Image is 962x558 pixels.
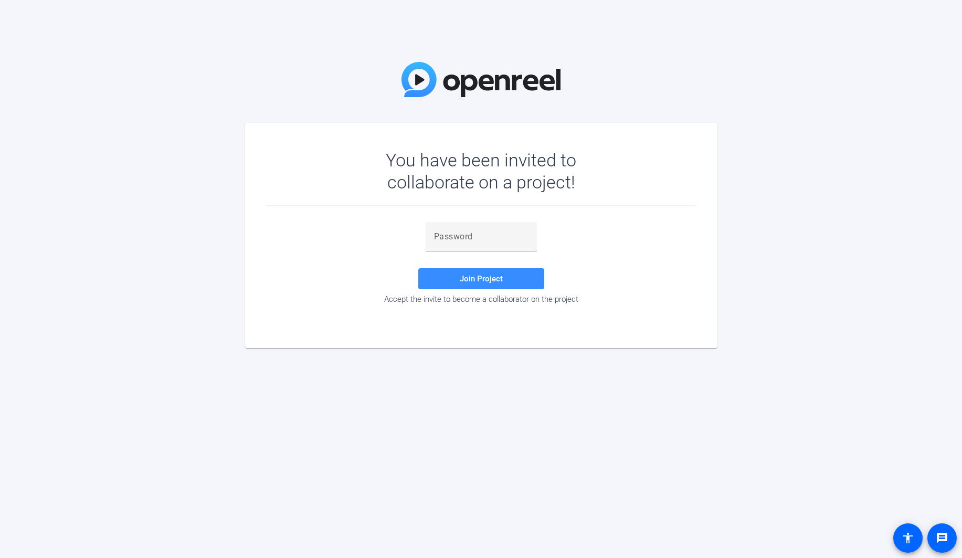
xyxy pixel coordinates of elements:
[902,532,914,544] mat-icon: accessibility
[936,532,948,544] mat-icon: message
[418,268,544,289] button: Join Project
[401,62,561,97] img: OpenReel Logo
[266,294,696,304] div: Accept the invite to become a collaborator on the project
[460,274,503,283] span: Join Project
[434,230,528,243] input: Password
[355,149,607,193] div: You have been invited to collaborate on a project!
